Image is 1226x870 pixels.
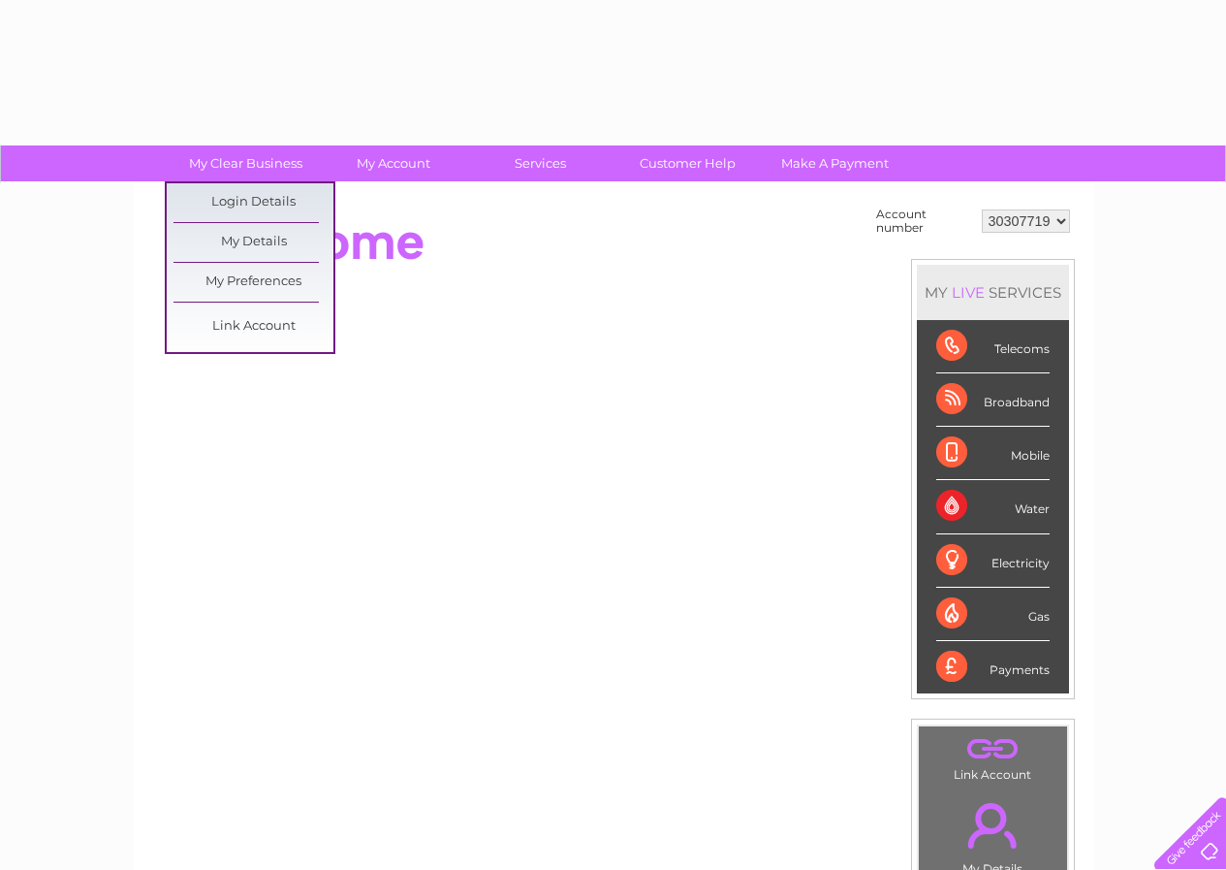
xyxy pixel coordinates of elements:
a: My Details [173,223,333,262]
a: My Account [313,145,473,181]
div: MY SERVICES [917,265,1069,320]
div: Electricity [936,534,1050,588]
div: LIVE [948,283,989,302]
div: Broadband [936,373,1050,427]
td: Link Account [918,725,1068,787]
div: Water [936,480,1050,533]
td: Account number [871,203,977,240]
div: Gas [936,588,1050,641]
div: Payments [936,641,1050,693]
a: . [924,791,1062,859]
a: Services [460,145,620,181]
a: Login Details [173,183,333,222]
a: My Preferences [173,263,333,302]
a: Make A Payment [755,145,915,181]
a: Link Account [173,307,333,346]
a: Customer Help [608,145,768,181]
div: Mobile [936,427,1050,480]
div: Telecoms [936,320,1050,373]
a: My Clear Business [166,145,326,181]
a: . [924,731,1062,765]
